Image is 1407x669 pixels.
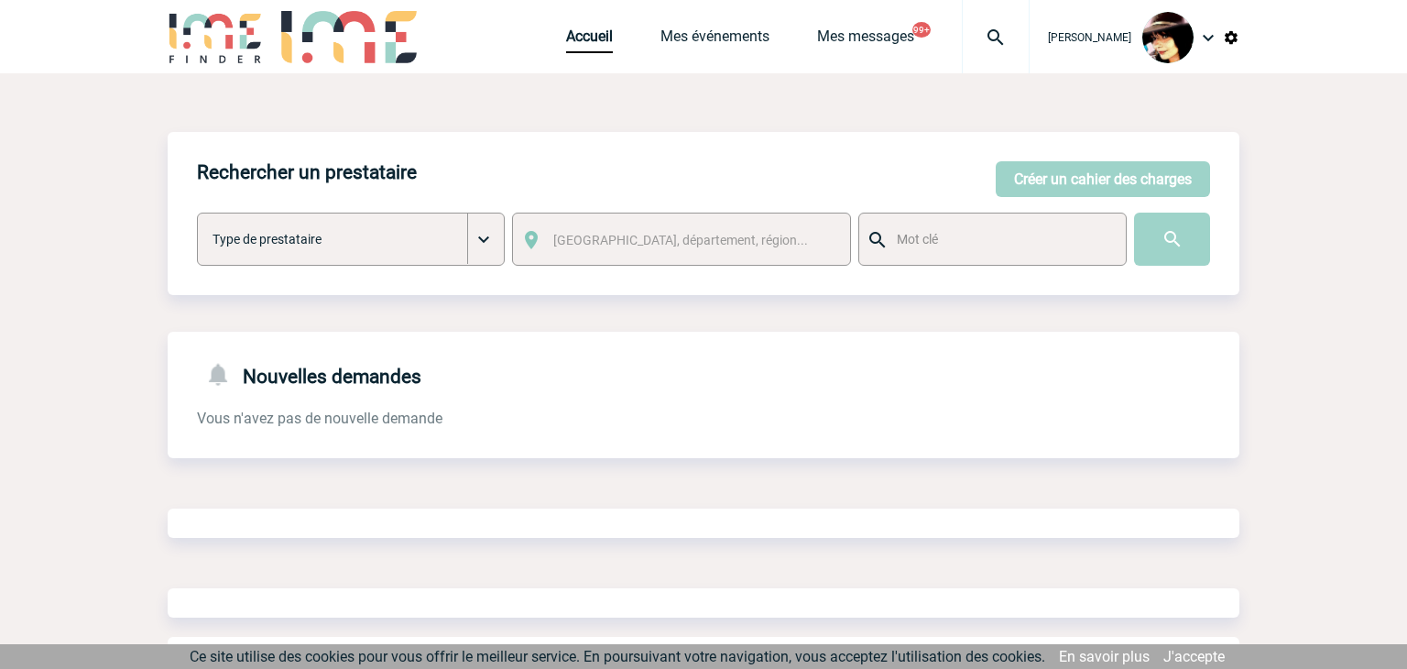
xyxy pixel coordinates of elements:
[1059,648,1150,665] a: En savoir plus
[660,27,769,53] a: Mes événements
[912,22,931,38] button: 99+
[1142,12,1194,63] img: 101023-0.jpg
[190,648,1045,665] span: Ce site utilise des cookies pour vous offrir le meilleur service. En poursuivant votre navigation...
[817,27,914,53] a: Mes messages
[892,227,1109,251] input: Mot clé
[1048,31,1131,44] span: [PERSON_NAME]
[1134,213,1210,266] input: Submit
[1163,648,1225,665] a: J'accepte
[168,11,263,63] img: IME-Finder
[204,361,243,388] img: notifications-24-px-g.png
[197,161,417,183] h4: Rechercher un prestataire
[197,410,442,427] span: Vous n'avez pas de nouvelle demande
[566,27,613,53] a: Accueil
[197,361,421,388] h4: Nouvelles demandes
[553,233,808,247] span: [GEOGRAPHIC_DATA], département, région...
